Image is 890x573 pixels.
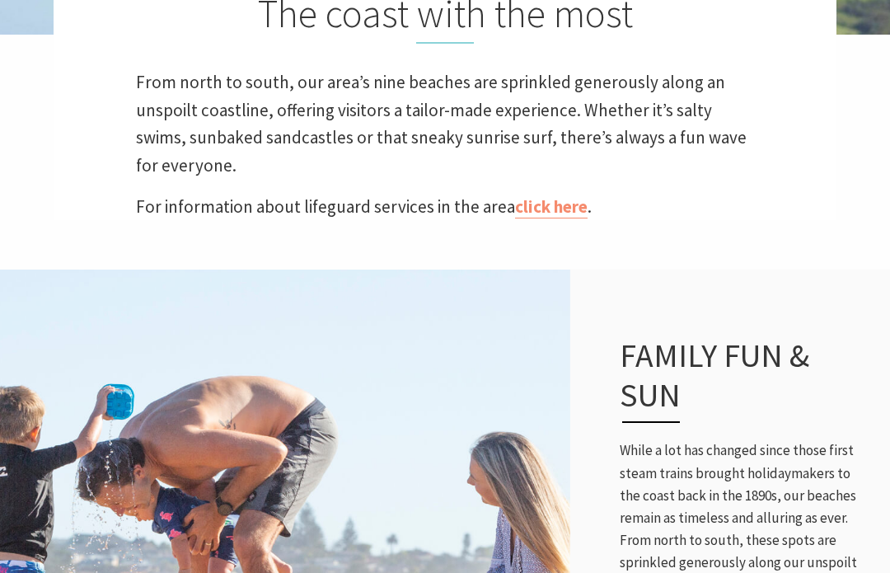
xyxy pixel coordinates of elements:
[515,195,588,218] a: click here
[620,336,848,423] h3: Family Fun & Sun
[136,193,754,221] p: For information about lifeguard services in the area .
[136,68,754,179] p: From north to south, our area’s nine beaches are sprinkled generously along an unspoilt coastline...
